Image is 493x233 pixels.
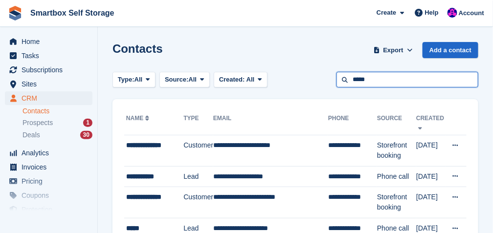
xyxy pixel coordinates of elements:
[22,146,80,160] span: Analytics
[416,115,444,130] a: Created
[80,131,92,139] div: 30
[22,63,80,77] span: Subscriptions
[83,119,92,127] div: 1
[22,203,80,216] span: Protection
[26,5,118,21] a: Smartbox Self Storage
[416,135,446,167] td: [DATE]
[423,42,478,58] a: Add a contact
[372,42,415,58] button: Export
[5,160,92,174] a: menu
[383,45,403,55] span: Export
[448,8,457,18] img: Sam Austin
[134,75,143,85] span: All
[22,106,92,116] a: Contacts
[22,118,53,127] span: Prospects
[425,8,439,18] span: Help
[22,118,92,128] a: Prospects 1
[377,135,416,167] td: Storefront booking
[416,187,446,218] td: [DATE]
[189,75,197,85] span: All
[5,146,92,160] a: menu
[5,63,92,77] a: menu
[5,189,92,202] a: menu
[22,77,80,91] span: Sites
[22,49,80,63] span: Tasks
[22,91,80,105] span: CRM
[126,115,151,122] a: Name
[5,35,92,48] a: menu
[377,166,416,187] td: Phone call
[328,111,377,135] th: Phone
[377,187,416,218] td: Storefront booking
[5,49,92,63] a: menu
[22,130,92,140] a: Deals 30
[5,174,92,188] a: menu
[22,35,80,48] span: Home
[112,42,163,55] h1: Contacts
[118,75,134,85] span: Type:
[459,8,484,18] span: Account
[112,72,156,88] button: Type: All
[22,130,40,140] span: Deals
[8,6,22,21] img: stora-icon-8386f47178a22dfd0bd8f6a31ec36ba5ce8667c1dd55bd0f319d3a0aa187defe.svg
[5,203,92,216] a: menu
[219,76,245,83] span: Created:
[416,166,446,187] td: [DATE]
[22,160,80,174] span: Invoices
[183,135,213,167] td: Customer
[5,77,92,91] a: menu
[213,111,328,135] th: Email
[377,111,416,135] th: Source
[22,174,80,188] span: Pricing
[22,189,80,202] span: Coupons
[165,75,188,85] span: Source:
[183,111,213,135] th: Type
[183,166,213,187] td: Lead
[214,72,268,88] button: Created: All
[183,187,213,218] td: Customer
[246,76,255,83] span: All
[159,72,210,88] button: Source: All
[5,91,92,105] a: menu
[377,8,396,18] span: Create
